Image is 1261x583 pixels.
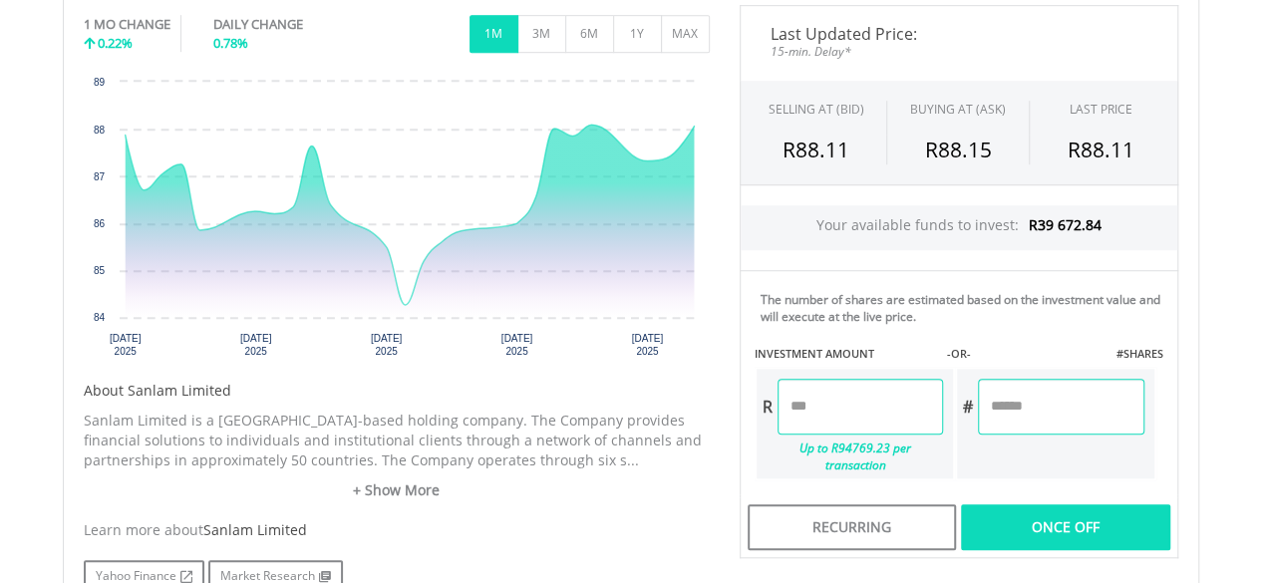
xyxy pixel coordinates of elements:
span: BUYING AT (ASK) [910,101,1006,118]
div: R [757,379,778,435]
a: + Show More [84,480,710,500]
text: 84 [93,312,105,323]
div: Once Off [961,504,1169,550]
text: 88 [93,125,105,136]
div: The number of shares are estimated based on the investment value and will execute at the live price. [761,291,1169,325]
span: 15-min. Delay* [756,42,1162,61]
svg: Interactive chart [84,72,710,371]
text: 86 [93,218,105,229]
text: 89 [93,77,105,88]
div: LAST PRICE [1070,101,1132,118]
div: Up to R94769.23 per transaction [757,435,944,478]
text: [DATE] 2025 [239,333,271,357]
button: 6M [565,15,614,53]
span: R88.11 [783,136,849,163]
h5: About Sanlam Limited [84,381,710,401]
div: # [957,379,978,435]
text: 85 [93,265,105,276]
text: [DATE] 2025 [631,333,663,357]
span: Last Updated Price: [756,26,1162,42]
span: 0.22% [98,34,133,52]
button: MAX [661,15,710,53]
button: 1M [470,15,518,53]
label: #SHARES [1115,346,1162,362]
div: Your available funds to invest: [741,205,1177,250]
span: R88.11 [1068,136,1134,163]
span: R88.15 [924,136,991,163]
div: 1 MO CHANGE [84,15,170,34]
label: INVESTMENT AMOUNT [755,346,874,362]
div: Recurring [748,504,956,550]
p: Sanlam Limited is a [GEOGRAPHIC_DATA]-based holding company. The Company provides financial solut... [84,411,710,470]
div: Chart. Highcharts interactive chart. [84,72,710,371]
button: 3M [517,15,566,53]
label: -OR- [946,346,970,362]
span: R39 672.84 [1029,215,1102,234]
span: 0.78% [213,34,248,52]
text: [DATE] 2025 [109,333,141,357]
span: Sanlam Limited [203,520,307,539]
div: SELLING AT (BID) [768,101,863,118]
text: 87 [93,171,105,182]
text: [DATE] 2025 [500,333,532,357]
button: 1Y [613,15,662,53]
div: Learn more about [84,520,710,540]
text: [DATE] 2025 [370,333,402,357]
div: DAILY CHANGE [213,15,370,34]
